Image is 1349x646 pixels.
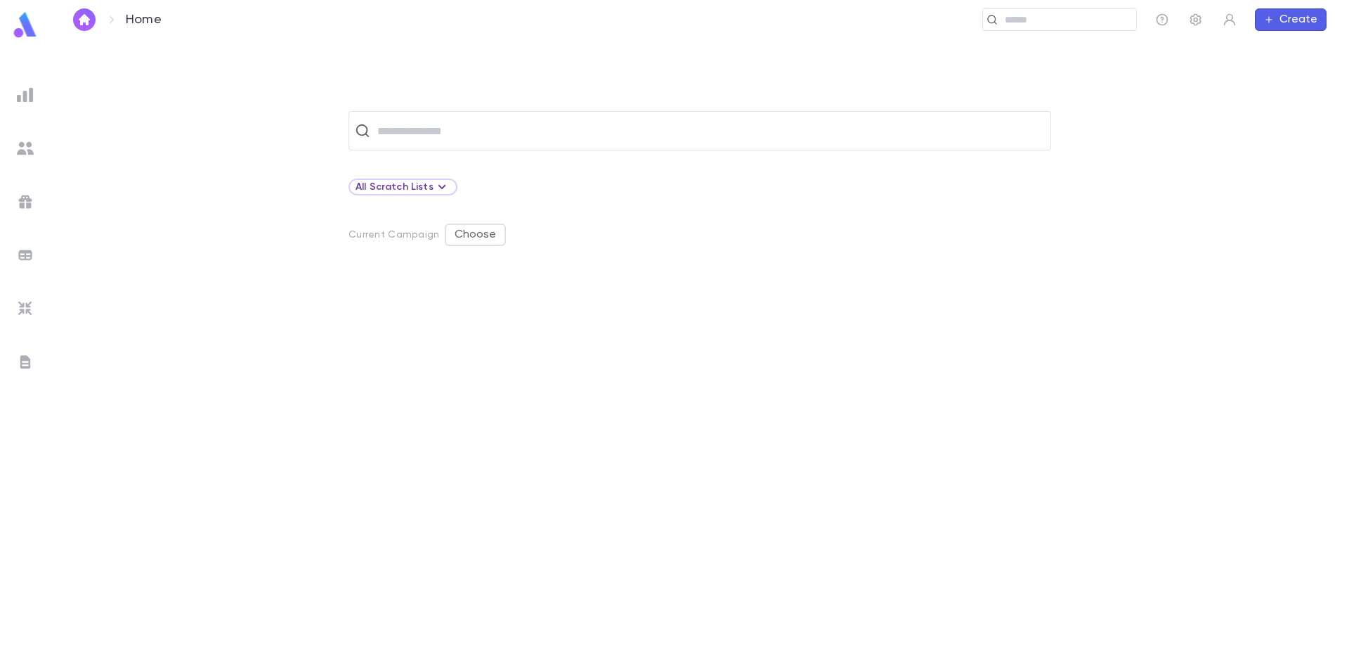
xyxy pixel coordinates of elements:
img: students_grey.60c7aba0da46da39d6d829b817ac14fc.svg [17,140,34,157]
button: Create [1255,8,1327,31]
img: imports_grey.530a8a0e642e233f2baf0ef88e8c9fcb.svg [17,300,34,317]
img: home_white.a664292cf8c1dea59945f0da9f25487c.svg [76,14,93,25]
img: campaigns_grey.99e729a5f7ee94e3726e6486bddda8f1.svg [17,193,34,210]
p: Current Campaign [348,229,439,240]
img: reports_grey.c525e4749d1bce6a11f5fe2a8de1b229.svg [17,86,34,103]
div: All Scratch Lists [356,179,450,195]
img: letters_grey.7941b92b52307dd3b8a917253454ce1c.svg [17,354,34,370]
button: Choose [445,224,506,246]
p: Home [126,12,162,27]
img: batches_grey.339ca447c9d9533ef1741baa751efc33.svg [17,247,34,264]
img: logo [11,11,39,39]
div: All Scratch Lists [348,179,457,195]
